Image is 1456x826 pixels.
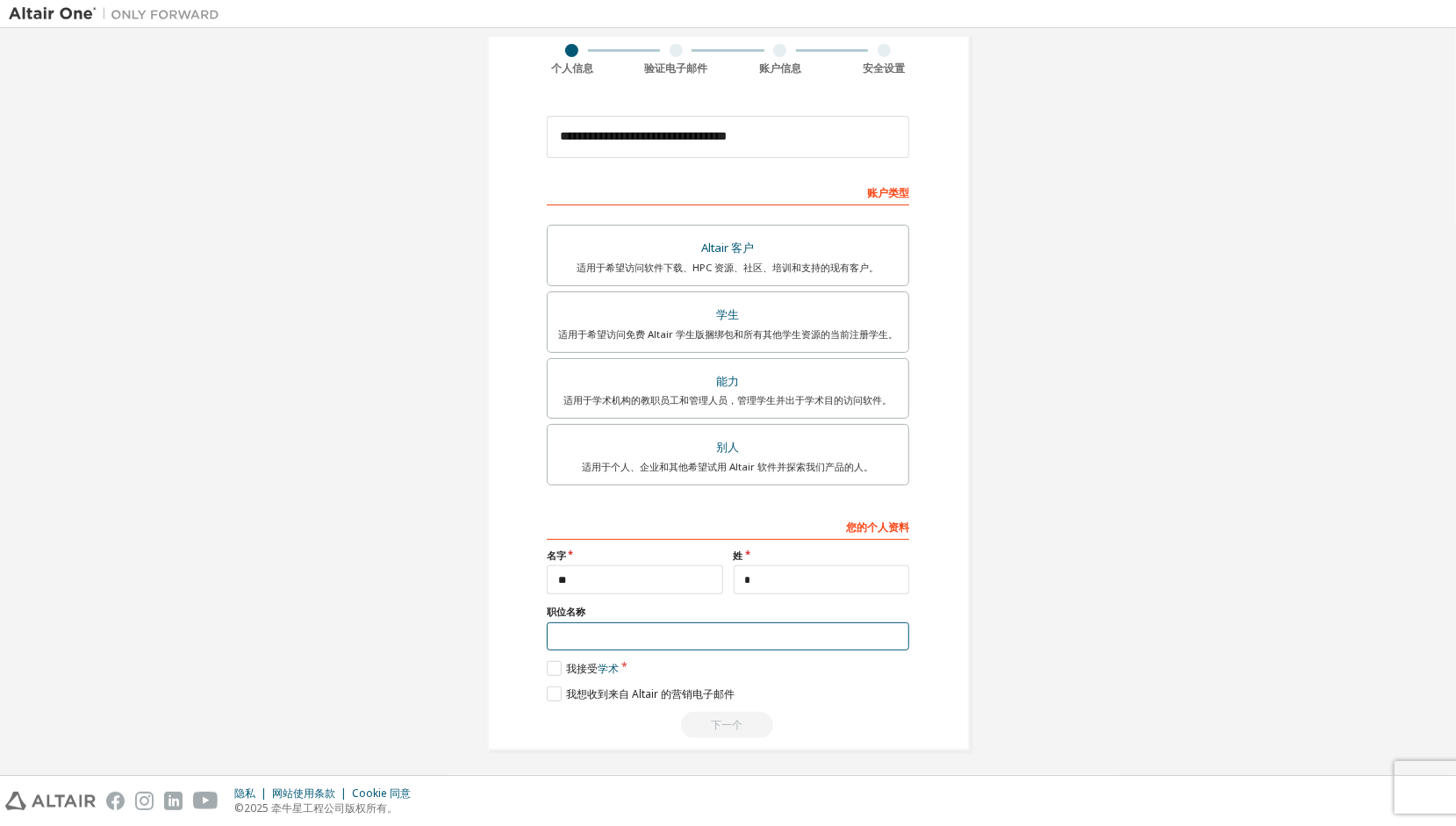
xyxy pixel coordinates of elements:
[9,5,228,23] img: 牵牛星一号
[106,792,125,810] img: facebook.svg
[547,712,909,738] div: Read and acccept EULA to continue
[734,549,910,563] label: 姓
[558,303,898,327] div: 学生
[832,61,936,75] div: 安全设置
[728,61,833,75] div: 账户信息
[558,393,898,407] div: 适用于学术机构的教职员工和管理人员，管理学生并出于学术目的访问软件。
[547,686,735,701] label: 我想收到来自 Altair 的营销电子邮件
[520,61,625,75] div: 个人信息
[547,605,909,619] label: 职位名称
[234,801,421,815] p: ©
[558,370,898,394] div: 能力
[234,786,272,801] div: 隐私
[193,792,219,810] img: youtube.svg
[558,327,898,341] div: 适用于希望访问免费 Altair 学生版捆绑包和所有其他学生资源的当前注册学生。
[135,792,154,810] img: instagram.svg
[547,177,909,205] div: 账户类型
[5,792,96,810] img: altair_logo.svg
[558,236,898,261] div: Altair 客户
[558,435,898,460] div: 别人
[352,786,421,801] div: Cookie 同意
[547,661,619,676] label: 我接受
[598,661,619,676] a: 学术
[547,512,909,540] div: 您的个人资料
[164,792,183,810] img: linkedin.svg
[624,61,728,75] div: 验证电子邮件
[547,549,723,563] label: 名字
[558,261,898,275] div: 适用于希望访问软件下载、HPC 资源、社区、培训和支持的现有客户。
[272,786,352,801] div: 网站使用条款
[558,460,898,474] div: 适用于个人、企业和其他希望试用 Altair 软件并探索我们产品的人。
[244,801,398,815] font: 2025 牵牛星工程公司版权所有。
